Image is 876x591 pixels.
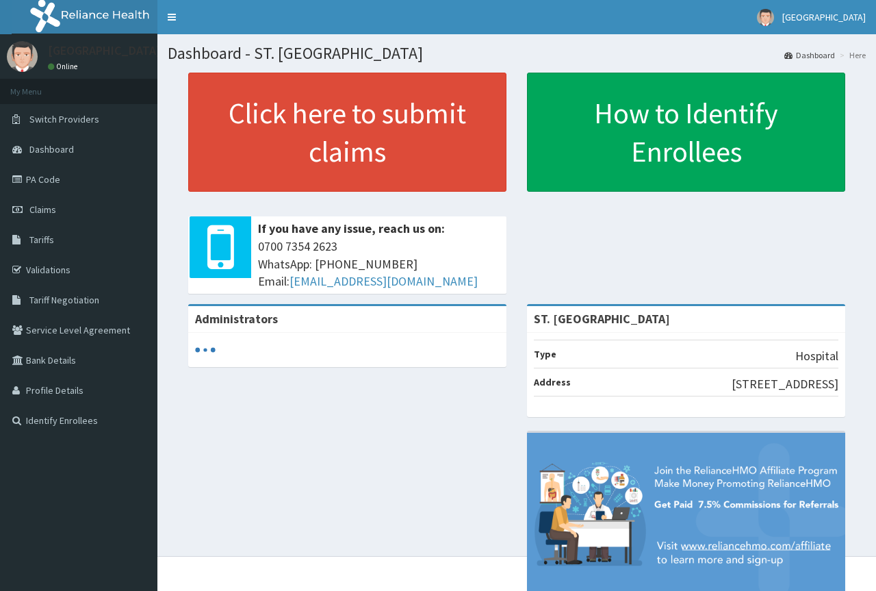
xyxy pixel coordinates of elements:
[48,45,161,57] p: [GEOGRAPHIC_DATA]
[534,311,670,327] strong: ST. [GEOGRAPHIC_DATA]
[195,311,278,327] b: Administrators
[29,294,99,306] span: Tariff Negotiation
[29,113,99,125] span: Switch Providers
[48,62,81,71] a: Online
[784,49,835,61] a: Dashboard
[732,375,838,393] p: [STREET_ADDRESS]
[258,238,500,290] span: 0700 7354 2623 WhatsApp: [PHONE_NUMBER] Email:
[534,348,556,360] b: Type
[7,41,38,72] img: User Image
[757,9,774,26] img: User Image
[527,73,845,192] a: How to Identify Enrollees
[534,376,571,388] b: Address
[168,45,866,62] h1: Dashboard - ST. [GEOGRAPHIC_DATA]
[29,143,74,155] span: Dashboard
[258,221,445,236] b: If you have any issue, reach us on:
[29,234,54,246] span: Tariffs
[795,347,838,365] p: Hospital
[188,73,506,192] a: Click here to submit claims
[836,49,866,61] li: Here
[289,273,478,289] a: [EMAIL_ADDRESS][DOMAIN_NAME]
[29,203,56,216] span: Claims
[195,340,216,360] svg: audio-loading
[782,11,866,23] span: [GEOGRAPHIC_DATA]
